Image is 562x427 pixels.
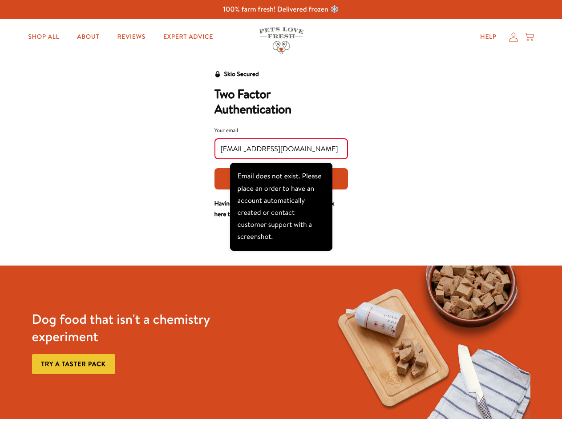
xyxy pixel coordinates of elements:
h3: Dog food that isn't a chemistry experiment [32,310,235,345]
button: Get login code (sends SMS and email) [214,168,348,189]
a: Expert Advice [156,28,220,46]
a: Help [473,28,504,46]
h2: Two Factor Authentication [214,87,348,117]
img: Pets Love Fresh [259,27,303,54]
a: Try a taster pack [32,354,115,374]
a: About [70,28,106,46]
a: Shop All [21,28,66,46]
img: Fussy [327,266,530,419]
a: Skio Secured [214,69,259,87]
div: Skio Secured [224,69,259,80]
div: Your email [214,126,348,135]
div: Email does not exist. Please place an order to have an account automatically created or contact c... [238,170,325,243]
svg: Security [214,71,221,77]
a: Having trouble getting your login code? Click here to log in with a password. [214,199,335,218]
a: Reviews [110,28,152,46]
input: Your email input field [221,144,342,154]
